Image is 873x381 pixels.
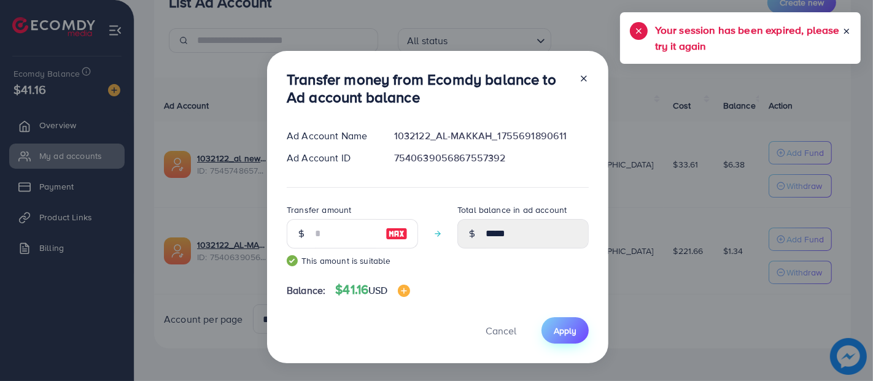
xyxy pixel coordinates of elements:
[386,226,408,241] img: image
[277,129,384,143] div: Ad Account Name
[541,317,589,344] button: Apply
[470,317,532,344] button: Cancel
[287,71,569,106] h3: Transfer money from Ecomdy balance to Ad account balance
[486,324,516,337] span: Cancel
[335,282,409,298] h4: $41.16
[287,255,418,267] small: This amount is suitable
[287,204,351,216] label: Transfer amount
[554,325,576,337] span: Apply
[368,283,387,297] span: USD
[655,22,842,54] h5: Your session has been expired, please try it again
[287,283,325,298] span: Balance:
[384,151,599,165] div: 7540639056867557392
[277,151,384,165] div: Ad Account ID
[457,204,567,216] label: Total balance in ad account
[398,285,410,297] img: image
[384,129,599,143] div: 1032122_AL-MAKKAH_1755691890611
[287,255,298,266] img: guide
